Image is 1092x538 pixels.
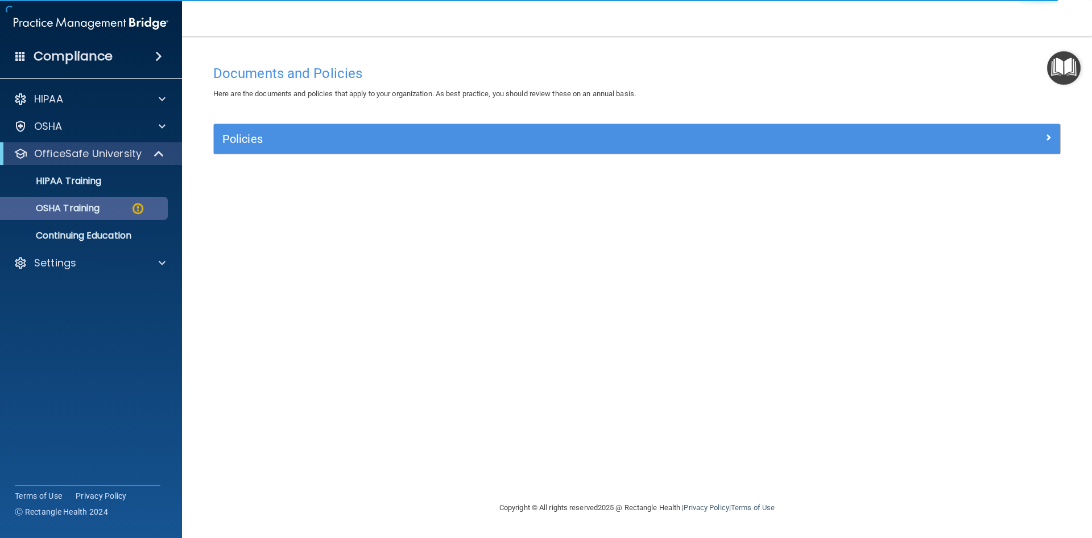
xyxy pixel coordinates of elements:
div: Copyright © All rights reserved 2025 @ Rectangle Health | | [429,490,845,526]
h4: Documents and Policies [213,66,1061,81]
a: Policies [222,130,1052,148]
span: Here are the documents and policies that apply to your organization. As best practice, you should... [213,89,636,98]
p: Settings [34,256,76,270]
p: OSHA Training [7,203,100,214]
iframe: Drift Widget Chat Controller [1035,459,1078,503]
span: Ⓒ Rectangle Health 2024 [15,506,108,518]
img: PMB logo [14,12,168,35]
button: Open Resource Center [1047,51,1081,85]
a: Privacy Policy [76,490,127,502]
p: Continuing Education [7,230,163,241]
a: Terms of Use [731,503,775,512]
h5: Policies [222,133,840,145]
a: OfficeSafe University [14,147,165,161]
a: OSHA [14,120,166,133]
p: OSHA [34,120,63,133]
a: Settings [14,256,166,270]
a: HIPAA [14,92,166,106]
a: Privacy Policy [684,503,729,512]
h4: Compliance [34,48,113,64]
a: Terms of Use [15,490,62,502]
p: HIPAA Training [7,175,101,187]
p: HIPAA [34,92,63,106]
p: OfficeSafe University [34,147,142,161]
img: warning-circle.0cc9ac19.png [131,202,145,216]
